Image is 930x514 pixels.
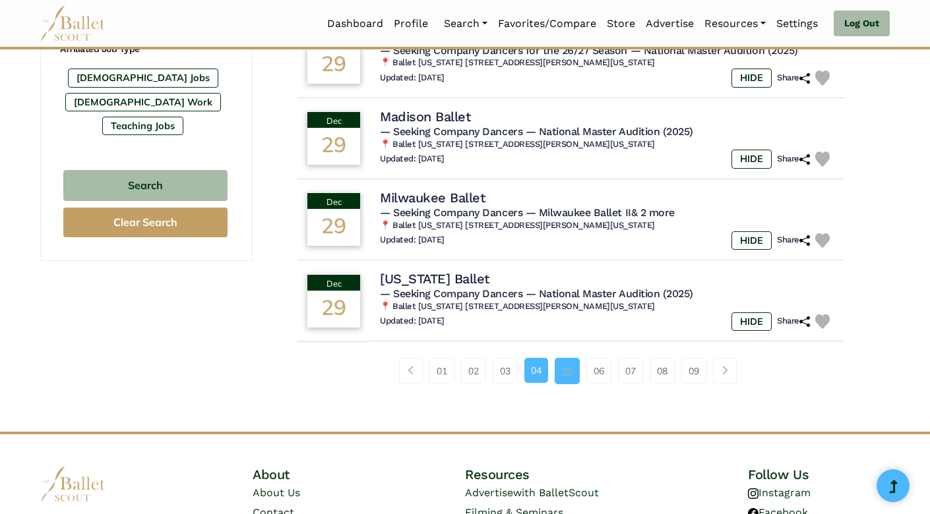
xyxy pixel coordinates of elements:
h6: 📍 Ballet [US_STATE] [STREET_ADDRESS][PERSON_NAME][US_STATE] [380,220,835,231]
span: — National Master Audition (2025) [526,287,693,300]
h6: Updated: [DATE] [380,235,445,246]
a: Instagram [748,486,811,499]
div: Dec [307,112,360,128]
div: 29 [307,291,360,328]
div: Dec [307,275,360,291]
a: Store [602,10,640,38]
a: 03 [493,358,518,384]
label: [DEMOGRAPHIC_DATA] Jobs [68,69,218,87]
a: 08 [650,358,675,384]
h4: About [253,466,394,483]
img: instagram logo [748,488,759,499]
div: 29 [307,128,360,165]
label: HIDE [731,231,772,250]
button: Search [63,170,228,201]
a: 09 [681,358,706,384]
nav: Page navigation example [399,358,744,384]
a: 06 [586,358,611,384]
span: — National Master Audition (2025) [631,44,798,57]
h4: Milwaukee Ballet [380,189,485,206]
a: 07 [618,358,643,384]
span: — Seeking Company Dancers [380,125,522,138]
a: Advertise [640,10,699,38]
a: Favorites/Compare [493,10,602,38]
h6: Updated: [DATE] [380,316,445,327]
a: About Us [253,486,300,499]
img: logo [40,466,106,502]
a: Settings [771,10,823,38]
h4: Resources [465,466,677,483]
label: [DEMOGRAPHIC_DATA] Work [65,93,221,111]
span: — Seeking Company Dancers [380,287,522,300]
a: 04 [524,358,548,383]
a: 05 [555,358,580,384]
span: — National Master Audition (2025) [526,125,693,138]
h6: Updated: [DATE] [380,154,445,165]
h6: Share [777,72,810,84]
h6: 📍 Ballet [US_STATE] [STREET_ADDRESS][PERSON_NAME][US_STATE] [380,139,835,150]
span: with BalletScout [513,486,599,499]
h6: 📍 Ballet [US_STATE] [STREET_ADDRESS][PERSON_NAME][US_STATE] [380,301,835,312]
span: — Seeking Company Dancers [380,206,522,219]
h6: Share [777,316,810,327]
a: 02 [461,358,486,384]
label: HIDE [731,69,772,87]
a: Advertisewith BalletScout [465,486,599,499]
h6: 📍 Ballet [US_STATE] [STREET_ADDRESS][PERSON_NAME][US_STATE] [380,57,835,69]
h6: Updated: [DATE] [380,72,445,84]
a: Profile [388,10,433,38]
button: Clear Search [63,208,228,237]
div: 29 [307,47,360,84]
span: — Seeking Company Dancers for the 26/27 Season [380,44,627,57]
a: Dashboard [322,10,388,38]
h4: Follow Us [748,466,890,483]
h6: Share [777,154,810,165]
div: 29 [307,209,360,246]
h4: Madison Ballet [380,108,470,125]
label: HIDE [731,312,772,331]
label: Teaching Jobs [102,117,183,135]
a: Resources [699,10,771,38]
a: Search [439,10,493,38]
h6: Share [777,235,810,246]
label: HIDE [731,150,772,168]
div: Dec [307,193,360,209]
a: Log Out [834,11,890,37]
h4: [US_STATE] Ballet [380,270,489,287]
a: 01 [429,358,454,384]
a: & 2 more [631,206,675,219]
span: — Milwaukee Ballet II [526,206,675,219]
